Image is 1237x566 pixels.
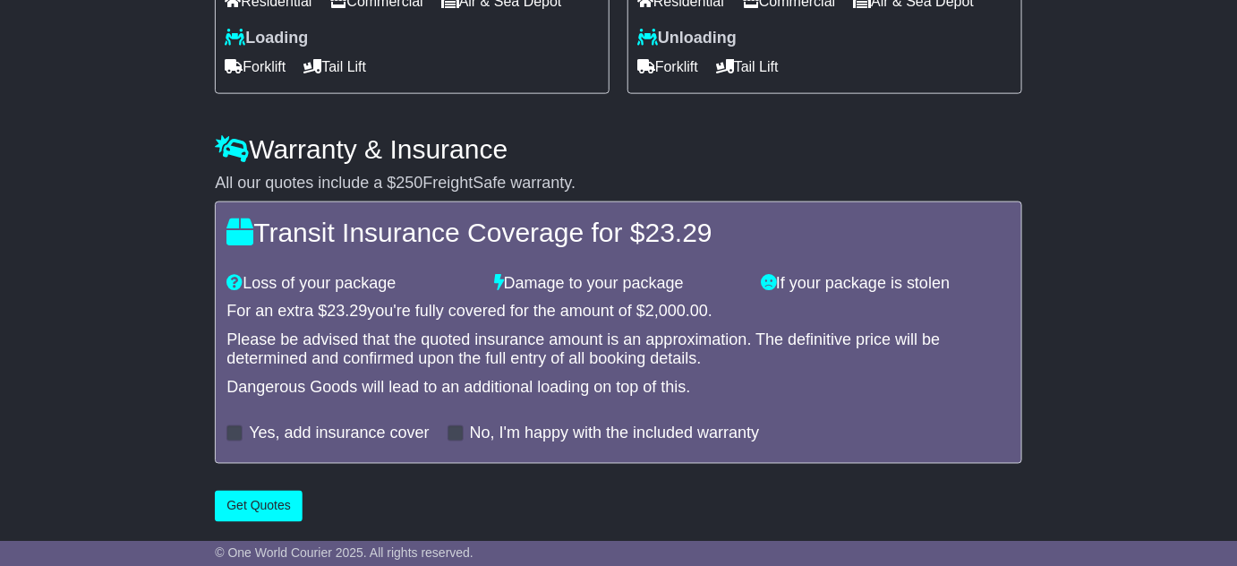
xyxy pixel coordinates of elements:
[215,491,303,522] button: Get Quotes
[215,134,1021,164] h4: Warranty & Insurance
[645,218,712,247] span: 23.29
[396,174,422,192] span: 250
[470,424,760,444] label: No, I'm happy with the included warranty
[226,378,1010,398] div: Dangerous Goods will lead to an additional loading on top of this.
[249,424,429,444] label: Yes, add insurance cover
[303,53,366,81] span: Tail Lift
[215,174,1021,193] div: All our quotes include a $ FreightSafe warranty.
[226,302,1010,322] div: For an extra $ you're fully covered for the amount of $ .
[485,274,752,294] div: Damage to your package
[225,53,286,81] span: Forklift
[226,330,1010,369] div: Please be advised that the quoted insurance amount is an approximation. The definitive price will...
[645,302,708,320] span: 2,000.00
[218,274,484,294] div: Loss of your package
[215,545,473,560] span: © One World Courier 2025. All rights reserved.
[637,53,698,81] span: Forklift
[752,274,1019,294] div: If your package is stolen
[637,29,737,48] label: Unloading
[225,29,308,48] label: Loading
[327,302,367,320] span: 23.29
[716,53,779,81] span: Tail Lift
[226,218,1010,247] h4: Transit Insurance Coverage for $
